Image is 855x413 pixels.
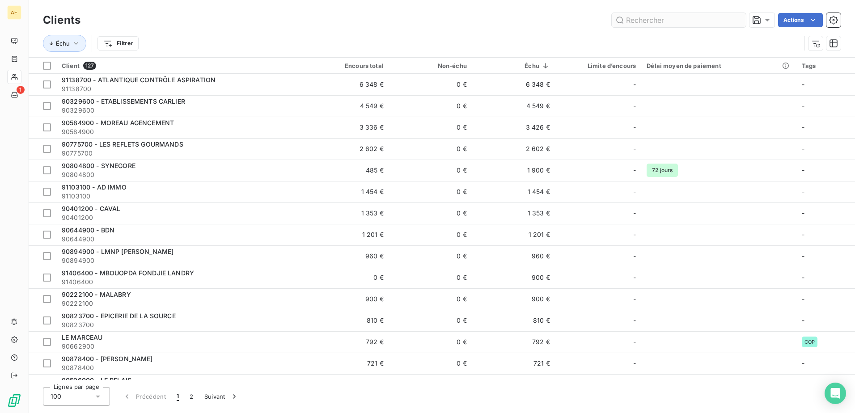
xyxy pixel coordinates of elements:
td: 1 353 € [472,202,555,224]
span: 90584900 [62,127,301,136]
span: COP [804,339,815,345]
td: 6 348 € [306,74,389,95]
span: 72 jours [647,164,678,177]
div: Open Intercom Messenger [825,383,846,404]
span: - [633,230,636,239]
td: 0 € [389,74,472,95]
span: - [802,274,804,281]
div: Encours total [311,62,384,69]
span: 91138700 - ATLANTIQUE CONTRÔLE ASPIRATION [62,76,216,84]
button: Échu [43,35,86,52]
span: 90401200 - CAVAL [62,205,120,212]
span: 90401200 [62,213,301,222]
span: 90878400 [62,363,301,372]
span: 90662900 [62,342,301,351]
span: 90584900 - MOREAU AGENCEMENT [62,119,174,126]
span: 90644900 [62,235,301,244]
div: Tags [802,62,850,69]
span: - [633,209,636,218]
td: 900 € [472,267,555,288]
span: - [802,188,804,195]
td: 900 € [472,288,555,310]
span: - [633,337,636,346]
span: 90804800 [62,170,301,179]
td: 630 € [472,374,555,396]
span: 1 [17,86,25,94]
td: 960 € [472,245,555,267]
span: - [802,102,804,110]
div: Non-échu [394,62,467,69]
td: 0 € [389,202,472,224]
span: - [633,359,636,368]
span: 90823700 [62,320,301,329]
span: 90804800 - SYNEGORE [62,162,135,169]
td: 0 € [389,224,472,245]
td: 810 € [472,310,555,331]
span: 90878400 - [PERSON_NAME] [62,355,153,362]
td: 960 € [306,245,389,267]
span: 91103100 - AD IMMO [62,183,127,191]
span: - [633,166,636,175]
span: - [802,359,804,367]
span: 90894900 - LMNP [PERSON_NAME] [62,248,174,255]
span: - [802,145,804,152]
td: 0 € [389,374,472,396]
button: Actions [778,13,823,27]
span: - [633,316,636,325]
td: 0 € [389,181,472,202]
td: 630 € [306,374,389,396]
td: 6 348 € [472,74,555,95]
span: - [802,80,804,88]
td: 3 336 € [306,117,389,138]
button: Précédent [117,387,171,406]
span: - [633,252,636,261]
button: 2 [184,387,199,406]
span: LE MARCEAU [62,333,103,341]
h3: Clients [43,12,80,28]
span: Client [62,62,80,69]
span: - [802,295,804,303]
td: 792 € [306,331,389,353]
span: - [802,252,804,260]
span: Échu [56,40,70,47]
span: 127 [83,62,96,70]
td: 721 € [306,353,389,374]
td: 485 € [306,160,389,181]
td: 2 602 € [306,138,389,160]
td: 1 201 € [306,224,389,245]
td: 900 € [306,288,389,310]
span: - [633,144,636,153]
td: 1 353 € [306,202,389,224]
td: 810 € [306,310,389,331]
img: Logo LeanPay [7,393,21,408]
span: 90329600 [62,106,301,115]
div: AE [7,5,21,20]
div: Limite d’encours [561,62,636,69]
div: Échu [478,62,550,69]
span: - [802,123,804,131]
td: 0 € [389,310,472,331]
span: - [802,166,804,174]
td: 0 € [389,245,472,267]
span: - [633,187,636,196]
span: - [633,101,636,110]
span: 90775700 [62,149,301,158]
button: Filtrer [97,36,139,51]
div: Délai moyen de paiement [647,62,791,69]
td: 0 € [389,117,472,138]
span: - [802,209,804,217]
span: 91406400 [62,278,301,287]
td: 721 € [472,353,555,374]
td: 1 454 € [306,181,389,202]
span: 90894900 [62,256,301,265]
span: 91138700 [62,84,301,93]
span: - [633,273,636,282]
td: 0 € [389,331,472,353]
span: 90222100 [62,299,301,308]
span: 90596000 - LE RELAIS [62,376,131,384]
span: - [802,316,804,324]
span: 90775700 - LES REFLETS GOURMANDS [62,140,183,148]
td: 0 € [306,267,389,288]
button: Suivant [199,387,244,406]
input: Rechercher [612,13,746,27]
